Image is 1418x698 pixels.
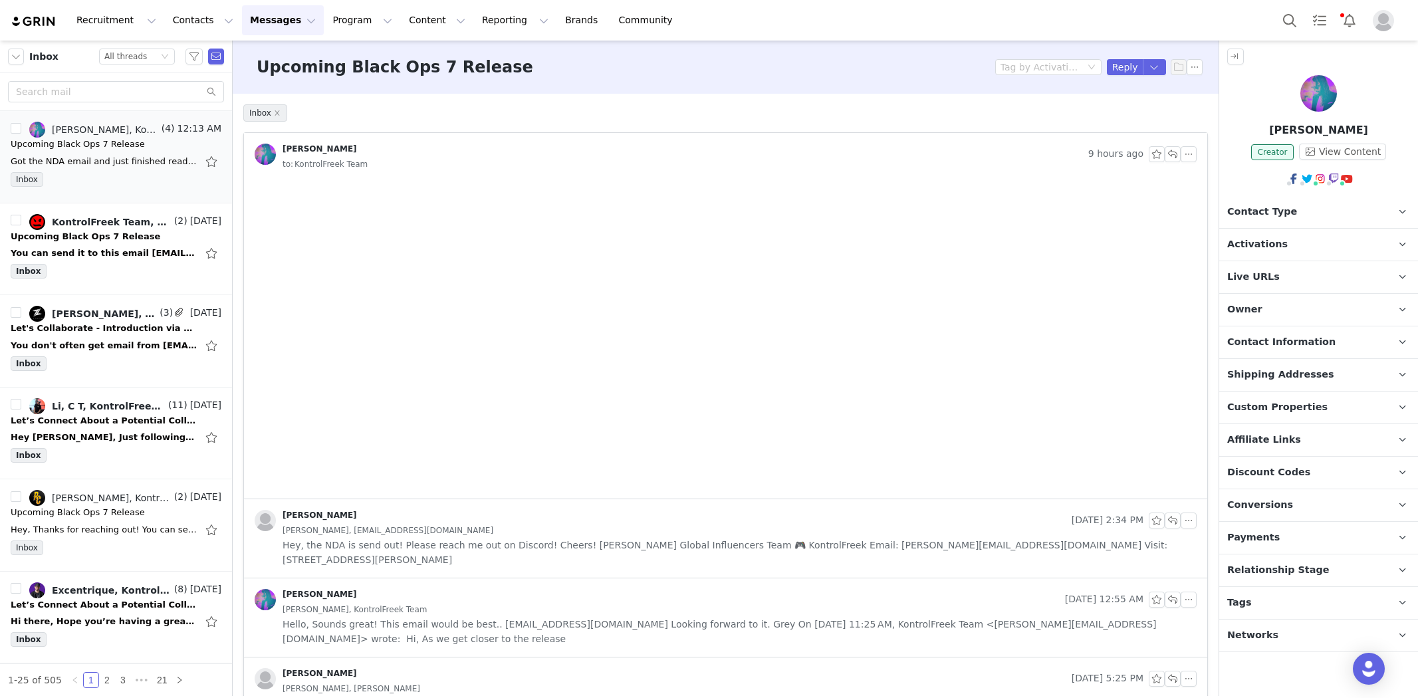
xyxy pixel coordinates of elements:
[11,523,197,536] div: Hey, Thanks for reaching out! You can send the NDA to this email address: raycheesy21@outlook.com...
[172,582,187,596] span: (8)
[8,81,224,102] input: Search mail
[474,5,556,35] button: Reporting
[29,306,45,322] img: 7cd83692-faac-4212-aebc-752c8b3f0026.jpg
[29,50,59,64] span: Inbox
[1227,237,1288,252] span: Activations
[29,214,45,230] img: 11de1751-467a-4f26-9a12-6ec8299df2f5.jpg
[1227,205,1297,219] span: Contact Type
[159,122,175,136] span: (4)
[1001,60,1079,74] div: Tag by Activation
[255,589,276,610] img: e7b485eb-2266-4e11-b135-1f4d17399d10.jpg
[1373,10,1394,31] img: placeholder-profile.jpg
[11,414,197,427] div: Let’s Connect About a Potential Collaboration!
[116,673,130,687] a: 3
[255,668,357,689] a: [PERSON_NAME]
[401,5,473,35] button: Content
[11,15,57,28] img: grin logo
[11,540,43,555] span: Inbox
[257,55,533,79] h3: Upcoming Black Ops 7 Release
[11,322,197,335] div: Let's Collaborate - Introduction via Zlaner
[11,138,145,151] div: Upcoming Black Ops 7 Release
[1353,653,1385,685] div: Open Intercom Messenger
[52,308,157,319] div: [PERSON_NAME], [PERSON_NAME], KontrolFreek Team
[274,110,281,116] i: icon: close
[172,490,187,504] span: (2)
[1072,513,1143,528] span: [DATE] 2:34 PM
[1275,5,1304,35] button: Search
[1305,5,1334,35] a: Tasks
[165,5,241,35] button: Contacts
[255,510,357,531] a: [PERSON_NAME]
[255,144,357,165] a: [PERSON_NAME]
[29,214,172,230] a: KontrolFreek Team, Temper Tantrum
[11,615,197,628] div: Hi there, Hope you’re having a great day! I’ve completed all the documents from the links you pro...
[11,339,197,352] div: You don't often get email from jj@evolvedtalent.com. Learn why this is important Hey Steven, Woul...
[324,5,400,35] button: Program
[1227,596,1252,610] span: Tags
[172,672,187,688] li: Next Page
[11,632,47,647] span: Inbox
[52,124,159,135] div: [PERSON_NAME], KontrolFreek Team
[68,5,164,35] button: Recruitment
[1299,144,1386,160] button: View Content
[1227,433,1301,447] span: Affiliate Links
[1227,302,1262,317] span: Owner
[1072,671,1143,687] span: [DATE] 5:25 PM
[1300,75,1337,112] img: Alfredo Estevez
[52,493,172,503] div: [PERSON_NAME], KontrolFreek Team
[29,490,45,506] img: 0a76066a-d81e-4fcf-8c91-d5676b9619d5.jpg
[557,5,610,35] a: Brands
[255,144,276,165] img: e7b485eb-2266-4e11-b135-1f4d17399d10.jpg
[1219,122,1418,138] p: [PERSON_NAME]
[29,398,45,414] img: 20e0e09b-7792-4c31-9863-8d4478fc1272.jpg
[11,356,47,371] span: Inbox
[1227,400,1328,415] span: Custom Properties
[29,398,166,414] a: Li, C T, KontrolFreek Team
[1088,146,1143,162] span: 9 hours ago
[1335,5,1364,35] button: Notifications
[29,582,45,598] img: 2b471423-25ef-4797-8ef5-b1ecce70f046.jpg
[115,672,131,688] li: 3
[244,578,1207,657] div: [PERSON_NAME] [DATE] 12:55 AM[PERSON_NAME], KontrolFreek Team Hello, Sounds great! This email wou...
[11,598,197,612] div: Let’s Connect About a Potential Collaboration!
[71,676,79,684] i: icon: left
[29,122,45,138] img: e7b485eb-2266-4e11-b135-1f4d17399d10.jpg
[29,582,172,598] a: Excentrique, KontrolFreek Team
[1088,63,1096,72] i: icon: down
[172,214,187,228] span: (2)
[67,672,83,688] li: Previous Page
[244,499,1207,578] div: [PERSON_NAME] [DATE] 2:34 PM[PERSON_NAME], [EMAIL_ADDRESS][DOMAIN_NAME] Hey, the NDA is send out!...
[161,53,169,62] i: icon: down
[1227,563,1330,578] span: Relationship Stage
[243,104,287,122] span: Inbox
[52,401,166,411] div: Li, C T, KontrolFreek Team
[1227,368,1334,382] span: Shipping Addresses
[1315,174,1326,184] img: instagram.svg
[242,5,324,35] button: Messages
[152,672,172,688] li: 21
[1227,498,1293,513] span: Conversions
[283,668,357,679] div: [PERSON_NAME]
[283,617,1197,646] span: Hello, Sounds great! This email would be best.. [EMAIL_ADDRESS][DOMAIN_NAME] Looking forward to i...
[104,49,147,64] div: All threads
[99,672,115,688] li: 2
[1227,628,1278,643] span: Networks
[52,585,172,596] div: Excentrique, KontrolFreek Team
[11,506,145,519] div: Upcoming Black Ops 7 Release
[255,589,357,610] a: [PERSON_NAME]
[207,87,216,96] i: icon: search
[611,5,687,35] a: Community
[1227,465,1310,480] span: Discount Codes
[283,538,1197,567] span: Hey, the NDA is send out! Please reach me out on Discord! Cheers! [PERSON_NAME] Global Influencer...
[1251,144,1294,160] span: Creator
[1065,592,1143,608] span: [DATE] 12:55 AM
[255,668,276,689] img: placeholder-profile.jpg
[100,673,114,687] a: 2
[283,523,493,538] span: [PERSON_NAME], [EMAIL_ADDRESS][DOMAIN_NAME]
[153,673,172,687] a: 21
[1227,530,1280,545] span: Payments
[84,673,98,687] a: 1
[11,431,197,444] div: Hey Steven, Just following up a final time here to see if anything can do our end to get this mov...
[11,155,197,168] div: Got the NDA email and just finished reading and signing everything. Good to go. Regards, Grey On ...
